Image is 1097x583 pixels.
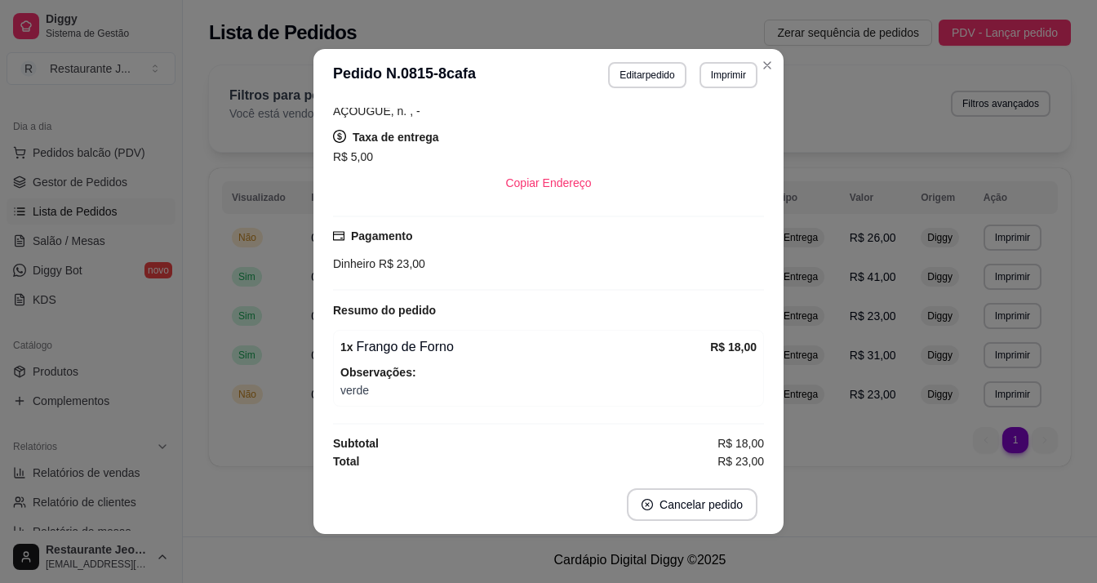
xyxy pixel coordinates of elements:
strong: Total [333,455,359,468]
button: Imprimir [700,62,757,88]
div: Frango de Forno [340,337,710,357]
span: Dinheiro [333,257,375,270]
span: credit-card [333,230,344,242]
button: Close [754,52,780,78]
span: dollar [333,130,346,143]
span: verde [340,381,757,399]
span: R$ 18,00 [717,434,764,452]
button: Copiar Endereço [492,167,604,199]
span: close-circle [642,499,653,510]
strong: 1 x [340,340,353,354]
strong: Taxa de entrega [353,131,439,144]
strong: Resumo do pedido [333,304,436,317]
button: close-circleCancelar pedido [627,488,757,521]
span: R$ 23,00 [375,257,425,270]
strong: R$ 18,00 [710,340,757,354]
strong: Subtotal [333,437,379,450]
span: R$ 23,00 [717,452,764,470]
h3: Pedido N. 0815-8cafa [333,62,476,88]
span: AÇOUGUE, n. , - [333,105,420,118]
strong: Observações: [340,366,416,379]
span: R$ 5,00 [333,150,373,163]
button: Editarpedido [608,62,686,88]
strong: Pagamento [351,229,412,243]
